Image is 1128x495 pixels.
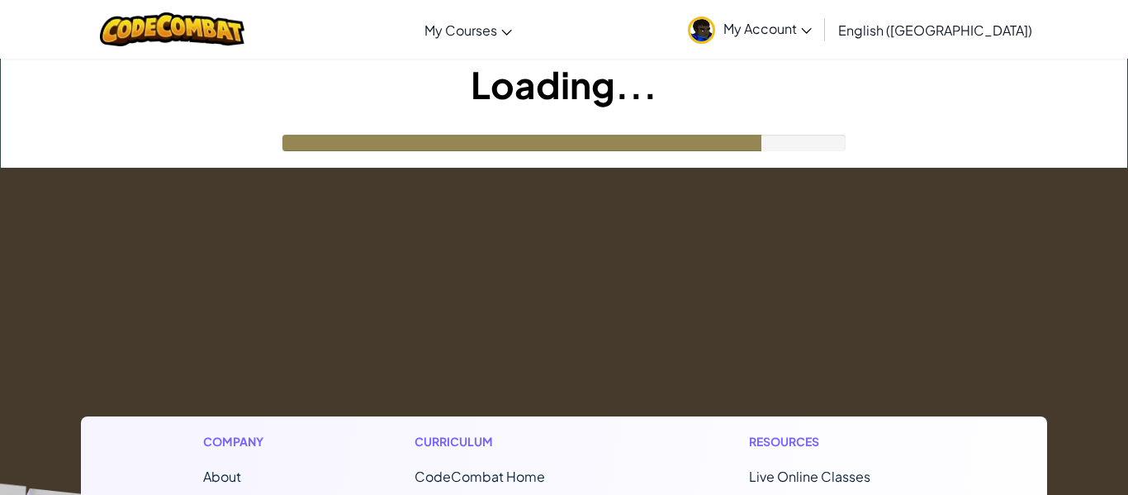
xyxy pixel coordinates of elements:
[749,468,870,485] a: Live Online Classes
[1,59,1127,110] h1: Loading...
[203,468,241,485] a: About
[416,7,520,52] a: My Courses
[830,7,1040,52] a: English ([GEOGRAPHIC_DATA])
[100,12,244,46] img: CodeCombat logo
[838,21,1032,39] span: English ([GEOGRAPHIC_DATA])
[723,20,812,37] span: My Account
[415,468,545,485] span: CodeCombat Home
[680,3,820,55] a: My Account
[415,433,614,450] h1: Curriculum
[424,21,497,39] span: My Courses
[203,433,280,450] h1: Company
[688,17,715,44] img: avatar
[749,433,925,450] h1: Resources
